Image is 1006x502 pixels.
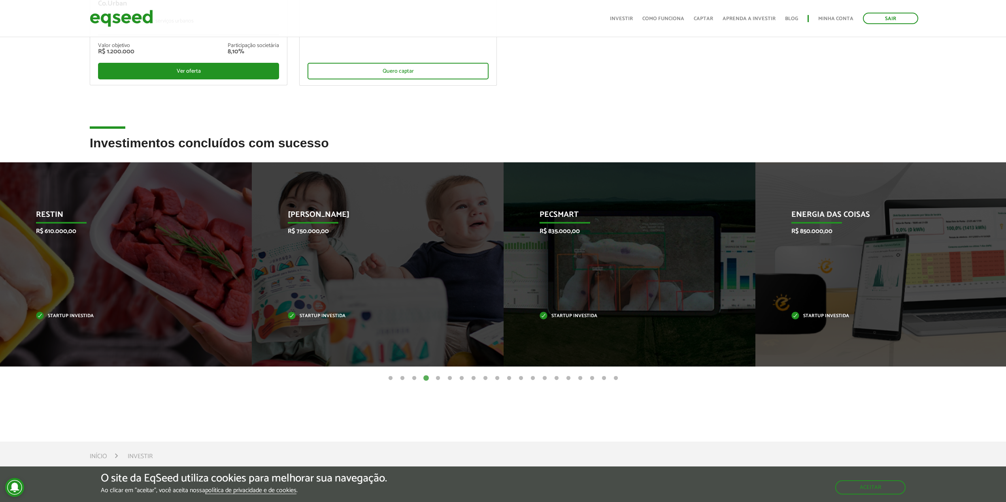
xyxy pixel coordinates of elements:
button: 14 of 20 [541,374,549,382]
button: 18 of 20 [588,374,596,382]
button: 12 of 20 [517,374,525,382]
a: Sair [863,13,918,24]
button: 2 of 20 [398,374,406,382]
a: Captar [694,16,713,21]
p: R$ 610.000,00 [36,227,204,235]
p: Startup investida [791,314,959,318]
button: 20 of 20 [612,374,620,382]
button: 15 of 20 [553,374,561,382]
a: Como funciona [642,16,684,21]
a: Blog [785,16,798,21]
h5: O site da EqSeed utiliza cookies para melhorar sua navegação. [101,472,387,485]
img: EqSeed [90,8,153,29]
button: 6 of 20 [446,374,454,382]
a: política de privacidade e de cookies [205,487,296,494]
p: Pecsmart [540,210,708,224]
p: Startup investida [36,314,204,318]
a: Início [90,453,107,460]
button: 13 of 20 [529,374,537,382]
p: Ao clicar em "aceitar", você aceita nossa . [101,487,387,494]
a: Investir [610,16,633,21]
button: 5 of 20 [434,374,442,382]
h2: Investimentos concluídos com sucesso [90,136,916,162]
div: 8,10% [228,49,279,55]
button: 10 of 20 [493,374,501,382]
a: Aprenda a investir [723,16,776,21]
button: 11 of 20 [505,374,513,382]
button: 19 of 20 [600,374,608,382]
p: Restin [36,210,204,224]
div: Participação societária [228,43,279,49]
p: R$ 750.000,00 [288,227,456,235]
button: 1 of 20 [387,374,394,382]
button: Aceitar [835,480,906,494]
p: Energia das Coisas [791,210,959,224]
p: [PERSON_NAME] [288,210,456,224]
p: Startup investida [540,314,708,318]
button: 16 of 20 [564,374,572,382]
button: 3 of 20 [410,374,418,382]
button: 17 of 20 [576,374,584,382]
a: Minha conta [818,16,853,21]
li: Investir [128,451,153,462]
button: 9 of 20 [481,374,489,382]
button: 7 of 20 [458,374,466,382]
p: Startup investida [288,314,456,318]
div: Valor objetivo [98,43,134,49]
button: 4 of 20 [422,374,430,382]
div: R$ 1.200.000 [98,49,134,55]
p: R$ 835.000,00 [540,227,708,235]
div: Quero captar [308,63,489,79]
div: Ver oferta [98,63,279,79]
p: R$ 850.000,00 [791,227,959,235]
button: 8 of 20 [470,374,478,382]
